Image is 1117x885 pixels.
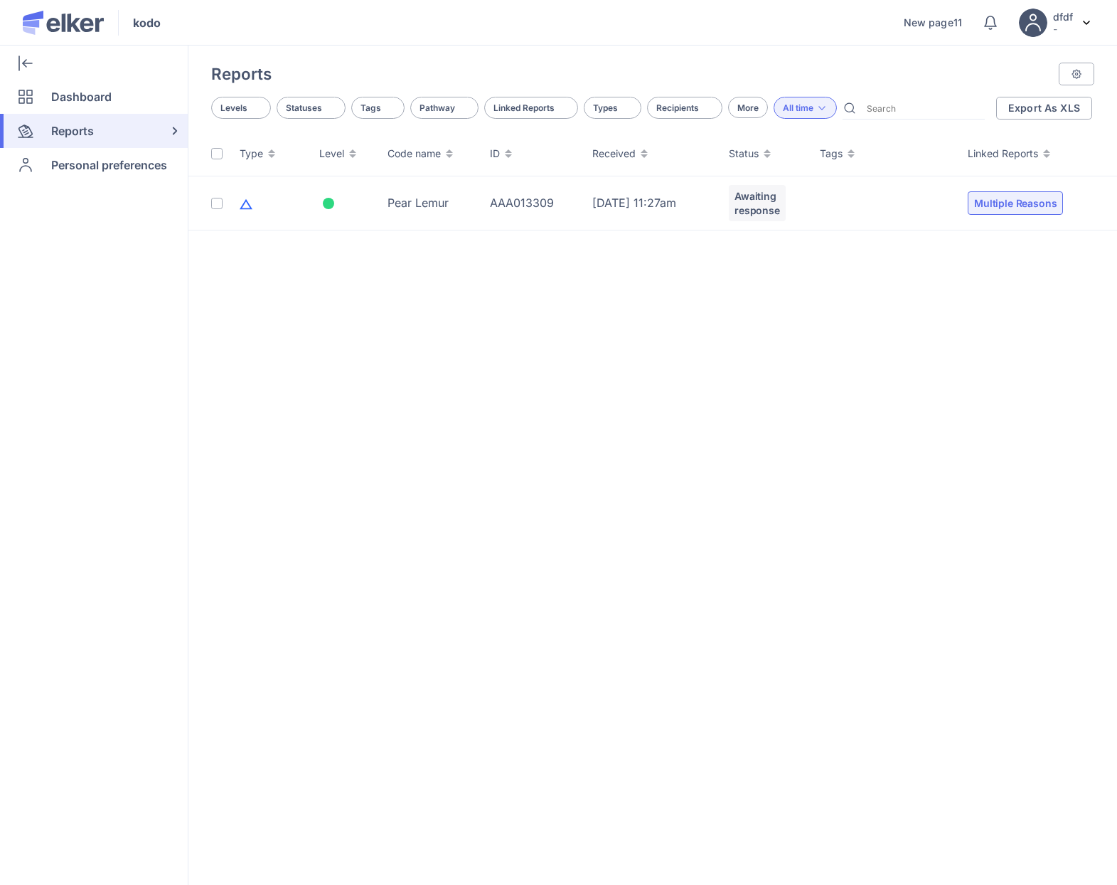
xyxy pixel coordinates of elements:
img: svg%3e [1071,68,1082,80]
h5: dfdf [1053,11,1073,23]
button: Types [584,97,641,119]
div: Linked Reports [968,147,1110,161]
img: icon [240,198,252,211]
span: Statuses [286,102,322,113]
h4: Reports [211,64,272,83]
span: More [737,102,759,113]
button: Tags [351,97,405,119]
button: Recipients [647,97,722,119]
div: Received [592,147,712,161]
div: Pear Lemur [388,195,473,211]
span: Linked Reports [493,102,555,113]
p: - [1053,23,1073,35]
span: Multiple Reasons [974,196,1057,211]
span: Dashboard [51,80,112,114]
span: Reports [51,114,94,148]
div: ID [490,147,575,161]
button: Export As XLS [996,97,1092,120]
span: kodo [133,14,161,31]
div: AAA013309 [490,195,575,211]
img: svg%3e [1083,21,1090,25]
img: avatar [1019,9,1047,37]
a: New page11 [904,17,962,28]
span: All time [783,102,813,113]
span: Pathway [419,102,455,113]
button: Linked Reports [484,97,578,119]
div: Code name [388,147,473,161]
button: More [728,97,768,118]
button: Levels [211,97,271,119]
span: Personal preferences [51,148,167,182]
button: Statuses [277,97,346,119]
div: Status [729,147,803,161]
span: Tags [360,102,381,113]
input: Search [861,97,984,119]
span: Types [593,102,618,113]
div: Level [319,147,370,161]
button: Pathway [410,97,479,119]
span: Recipients [656,102,699,113]
div: Tags [820,147,951,161]
button: All time [774,97,837,119]
p: [DATE] 11:27am [592,196,712,210]
img: Elker [23,11,104,35]
div: Type [240,147,302,161]
span: Levels [220,102,247,113]
span: Awaiting response [734,189,780,217]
